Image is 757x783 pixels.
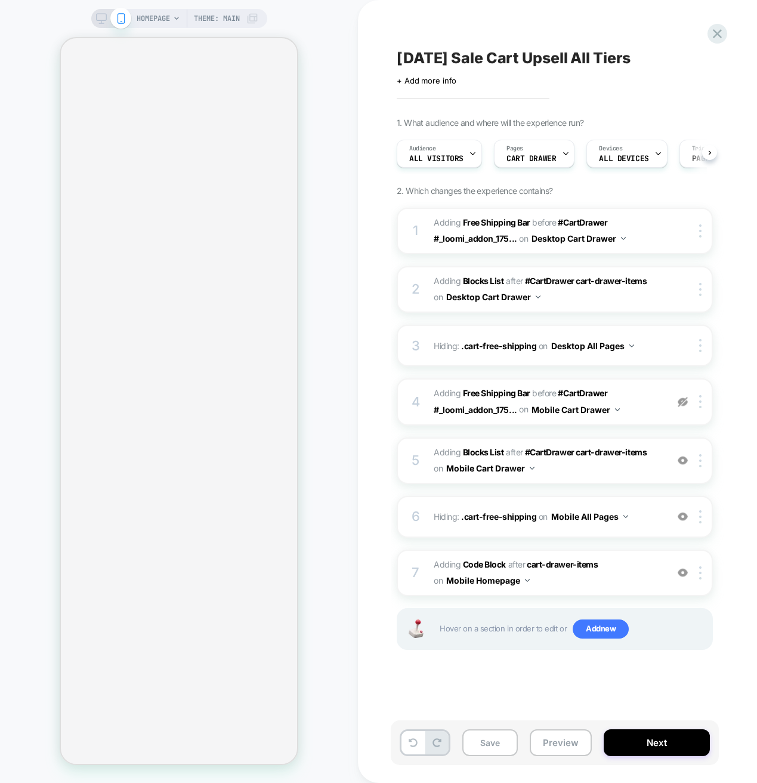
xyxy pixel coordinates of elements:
div: 5 [410,449,422,473]
span: Theme: MAIN [194,9,240,28]
span: [DATE] Sale Cart Upsell All Tiers [397,49,631,67]
span: Adding [434,276,504,286]
div: 2 [410,278,422,301]
span: on [539,338,548,353]
span: Devices [599,144,622,153]
img: crossed eye [678,511,688,522]
img: down arrow [530,467,534,470]
button: Desktop Cart Drawer [532,230,626,247]
img: eye [678,397,688,407]
span: Page Load [692,155,733,163]
span: BEFORE [532,217,556,227]
span: Hiding : [434,337,661,354]
span: on [434,573,443,588]
button: Desktop All Pages [551,337,634,354]
img: down arrow [629,344,634,347]
div: 4 [410,390,422,414]
span: 1. What audience and where will the experience run? [397,118,583,128]
span: .cart-free-shipping [461,511,536,522]
img: down arrow [536,295,540,298]
img: close [699,454,702,467]
span: Adding [434,217,530,227]
span: on [539,509,548,524]
img: crossed eye [678,568,688,578]
span: Audience [409,144,436,153]
span: AFTER [506,447,523,457]
button: Mobile Cart Drawer [532,401,620,418]
b: Free Shipping Bar [463,388,530,398]
span: All Visitors [409,155,464,163]
b: Free Shipping Bar [463,217,530,227]
span: on [519,402,528,417]
span: Trigger [692,144,715,153]
img: close [699,566,702,579]
span: CART DRAWER [506,155,556,163]
span: Hover on a section in order to edit or [440,619,706,639]
img: close [699,510,702,523]
button: Desktop Cart Drawer [446,288,540,306]
button: Save [462,729,518,756]
img: close [699,283,702,296]
span: .cart-free-shipping [461,341,536,351]
span: on [434,289,443,304]
span: Hiding : [434,508,661,525]
div: 1 [410,219,422,243]
img: close [699,224,702,238]
img: Joystick [404,619,428,638]
b: Blocks List [463,447,504,457]
img: close [699,395,702,408]
span: AFTER [506,276,523,286]
button: Mobile Cart Drawer [446,460,534,477]
div: 3 [410,334,422,358]
span: + Add more info [397,76,456,85]
span: cart-drawer-items [527,559,598,569]
span: Adding [434,559,506,569]
span: #CartDrawer cart-drawer-items [525,276,647,286]
span: BEFORE [532,388,556,398]
span: #CartDrawer cart-drawer-items [525,447,647,457]
span: HOMEPAGE [137,9,170,28]
img: down arrow [621,237,626,240]
span: AFTER [508,559,526,569]
button: Mobile All Pages [551,508,628,525]
div: 6 [410,505,422,529]
span: on [434,461,443,476]
span: Add new [573,619,629,639]
img: down arrow [525,579,530,582]
button: Mobile Homepage [446,572,530,589]
span: on [519,231,528,246]
img: down arrow [615,408,620,411]
span: Adding [434,388,530,398]
span: Adding [434,447,504,457]
img: close [699,339,702,352]
span: 2. Which changes the experience contains? [397,186,552,196]
b: Code Block [463,559,506,569]
button: Next [604,729,710,756]
img: crossed eye [678,455,688,466]
div: 7 [410,561,422,585]
img: down arrow [623,515,628,518]
span: ALL DEVICES [599,155,648,163]
span: Pages [506,144,523,153]
button: Preview [530,729,592,756]
b: Blocks List [463,276,504,286]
